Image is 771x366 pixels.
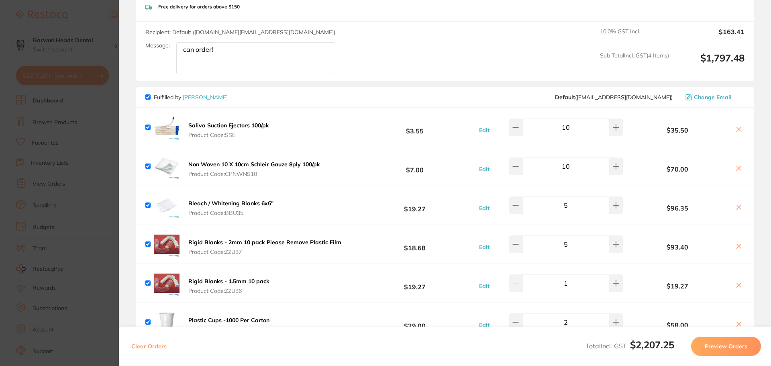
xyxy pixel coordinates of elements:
[477,204,492,212] button: Edit
[600,28,669,46] span: 10.0 % GST Incl.
[154,94,228,100] p: Fulfilled by
[188,122,269,129] b: Saliva Suction Ejectors 100/pk
[154,153,179,179] img: OTduYTZqMA
[154,309,179,335] img: bDRmbmxoag
[186,161,322,178] button: Non Woven 10 X 10cm Schleir Gauze 8ply 100/pk Product Code:CPNWNS10
[585,342,674,350] span: Total Incl. GST
[145,29,335,36] span: Recipient: Default ( [DOMAIN_NAME][EMAIL_ADDRESS][DOMAIN_NAME] )
[188,200,273,207] b: Bleach / Whitening Blanks 6x6"
[477,243,492,251] button: Edit
[188,249,341,255] span: Product Code: ZZU37
[477,166,492,173] button: Edit
[355,120,475,135] b: $3.55
[555,94,575,101] b: Default
[355,159,475,174] b: $7.00
[188,317,269,324] b: Plastic Cups -1000 Per Carton
[183,94,228,101] a: [PERSON_NAME]
[188,278,269,285] b: Rigid Blanks - 1.5mm 10 pack
[355,198,475,213] b: $19.27
[625,127,730,134] b: $35.50
[355,276,475,290] b: $19.27
[625,321,730,329] b: $58.00
[188,288,269,294] span: Product Code: ZZU36
[186,317,272,333] button: Plastic Cups -1000 Per Carton Product Code:509404
[188,210,273,216] span: Product Code: BBU35
[188,171,320,177] span: Product Code: CPNWNS10
[129,337,169,356] button: Clear Orders
[154,231,179,257] img: NTFmMjV6cQ
[675,52,744,74] output: $1,797.48
[154,192,179,218] img: MGNuazFmNA
[158,4,240,10] p: Free delivery for orders above $150
[477,321,492,329] button: Edit
[625,204,730,212] b: $96.35
[477,282,492,290] button: Edit
[186,122,271,139] button: Saliva Suction Ejectors 100/pk Product Code:SSE
[600,52,669,74] span: Sub Total Incl. GST ( 4 Items)
[683,94,744,101] button: Change Email
[186,239,344,256] button: Rigid Blanks - 2mm 10 pack Please Remove Plastic Film Product Code:ZZU37
[154,115,179,140] img: djVlMGRzcQ
[186,278,272,294] button: Rigid Blanks - 1.5mm 10 pack Product Code:ZZU36
[630,339,674,351] b: $2,207.25
[477,127,492,134] button: Edit
[188,239,341,246] b: Rigid Blanks - 2mm 10 pack Please Remove Plastic Film
[625,243,730,251] b: $93.40
[675,28,744,46] output: $163.41
[188,132,269,138] span: Product Code: SSE
[625,166,730,173] b: $70.00
[355,315,475,329] b: $29.00
[694,94,732,100] span: Change Email
[154,270,179,296] img: dGJxZXl1aw
[145,42,170,49] label: Message:
[691,337,761,356] button: Preview Orders
[188,161,320,168] b: Non Woven 10 X 10cm Schleir Gauze 8ply 100/pk
[176,42,335,74] textarea: please check with JM if its the correct gold chain
[625,282,730,290] b: $19.27
[186,200,276,217] button: Bleach / Whitening Blanks 6x6" Product Code:BBU35
[555,94,673,100] span: save@adamdental.com.au
[355,237,475,251] b: $18.68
